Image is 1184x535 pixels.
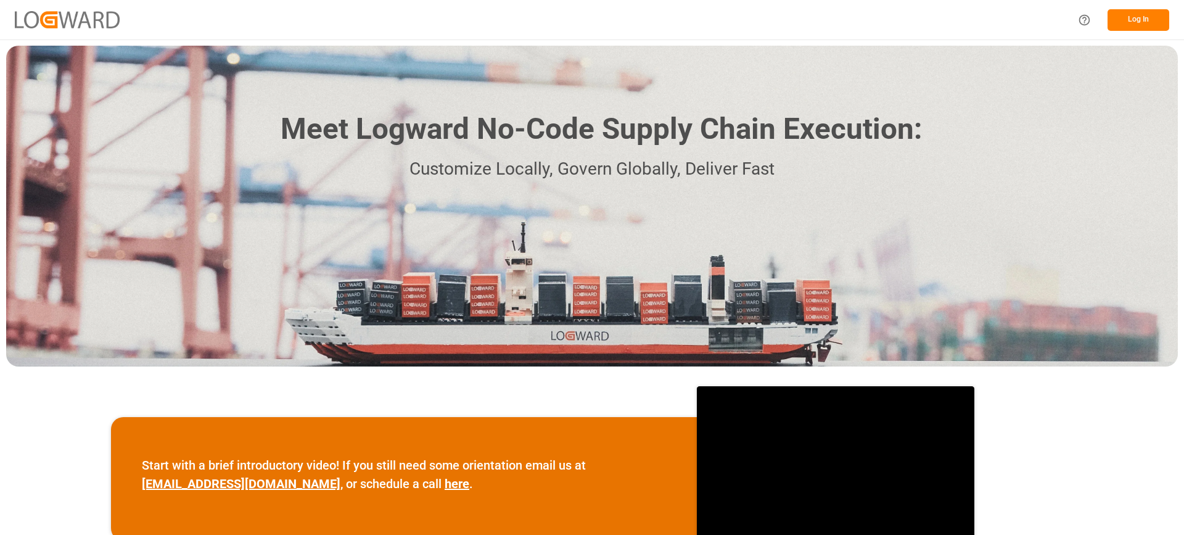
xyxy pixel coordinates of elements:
h1: Meet Logward No-Code Supply Chain Execution: [281,107,922,151]
a: [EMAIL_ADDRESS][DOMAIN_NAME] [142,476,340,491]
a: here [445,476,469,491]
img: Logward_new_orange.png [15,11,120,28]
button: Help Center [1071,6,1098,34]
p: Customize Locally, Govern Globally, Deliver Fast [262,156,922,183]
button: Log In [1108,9,1169,31]
p: Start with a brief introductory video! If you still need some orientation email us at , or schedu... [142,456,666,493]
